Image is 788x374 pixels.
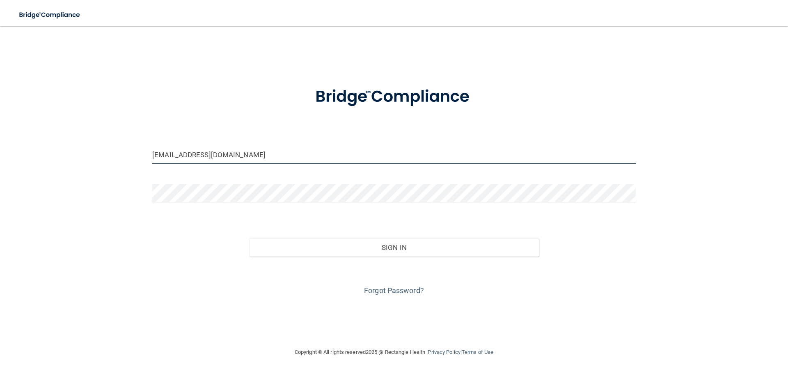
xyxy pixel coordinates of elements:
[152,145,636,164] input: Email
[12,7,88,23] img: bridge_compliance_login_screen.278c3ca4.svg
[364,286,424,295] a: Forgot Password?
[249,239,539,257] button: Sign In
[428,349,460,355] a: Privacy Policy
[462,349,493,355] a: Terms of Use
[298,76,490,118] img: bridge_compliance_login_screen.278c3ca4.svg
[244,339,544,365] div: Copyright © All rights reserved 2025 @ Rectangle Health | |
